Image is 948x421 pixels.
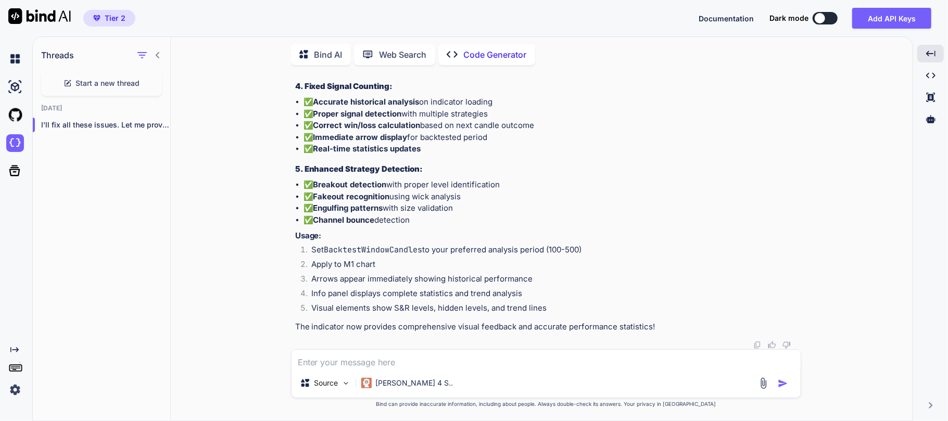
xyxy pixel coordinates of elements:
strong: Proper signal detection [313,109,402,119]
strong: Fakeout recognition [313,192,390,201]
strong: 4. Fixed Signal Counting: [295,81,393,91]
p: Code Generator [464,48,527,61]
p: Bind AI [314,48,343,61]
h1: Threads [41,49,74,61]
li: Info panel displays complete statistics and trend analysis [304,288,799,302]
img: like [768,341,776,349]
li: Apply to M1 chart [304,259,799,273]
span: Documentation [699,14,754,23]
button: Add API Keys [852,8,931,29]
strong: Real-time statistics updates [313,144,421,154]
li: ✅ detection [304,214,799,226]
li: ✅ [304,143,799,155]
p: Web Search [380,48,427,61]
img: Bind AI [8,8,71,24]
p: [PERSON_NAME] 4 S.. [376,378,453,388]
span: Dark mode [769,13,808,23]
li: ✅ using wick analysis [304,191,799,203]
img: ai-studio [6,78,24,96]
h2: [DATE] [33,104,170,112]
span: Tier 2 [105,13,125,23]
img: dislike [782,341,791,349]
strong: Accurate historical analysis [313,97,420,107]
p: I'll fix all these issues. Let me provid... [41,120,170,130]
li: ✅ with multiple strategies [304,108,799,120]
p: The indicator now provides comprehensive visual feedback and accurate performance statistics! [295,321,799,333]
strong: Immediate arrow display [313,132,408,142]
img: settings [6,381,24,399]
p: Bind can provide inaccurate information, including about people. Always double-check its answers.... [291,400,801,408]
code: BacktestWindowCandles [324,245,423,255]
strong: 5. Enhanced Strategy Detection: [295,164,423,174]
strong: Engulfing patterns [313,203,383,213]
li: Visual elements show S&R levels, hidden levels, and trend lines [304,302,799,317]
li: Arrows appear immediately showing historical performance [304,273,799,288]
li: Set to your preferred analysis period (100-500) [304,244,799,259]
img: darkCloudIdeIcon [6,134,24,152]
img: Pick Models [342,379,350,388]
strong: Usage: [295,231,322,240]
img: Claude 4 Sonnet [361,378,372,388]
img: githubLight [6,106,24,124]
img: chat [6,50,24,68]
img: premium [93,15,100,21]
li: ✅ with proper level identification [304,179,799,191]
img: attachment [757,377,769,389]
p: Source [314,378,338,388]
button: Documentation [699,13,754,24]
li: ✅ based on next candle outcome [304,120,799,132]
img: copy [753,341,762,349]
strong: Breakout detection [313,180,387,189]
button: premiumTier 2 [83,10,135,27]
li: ✅ for backtested period [304,132,799,144]
img: icon [778,378,788,389]
li: ✅ with size validation [304,202,799,214]
strong: Correct win/loss calculation [313,120,421,130]
strong: Channel bounce [313,215,375,225]
span: Start a new thread [76,78,140,88]
li: ✅ on indicator loading [304,96,799,108]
